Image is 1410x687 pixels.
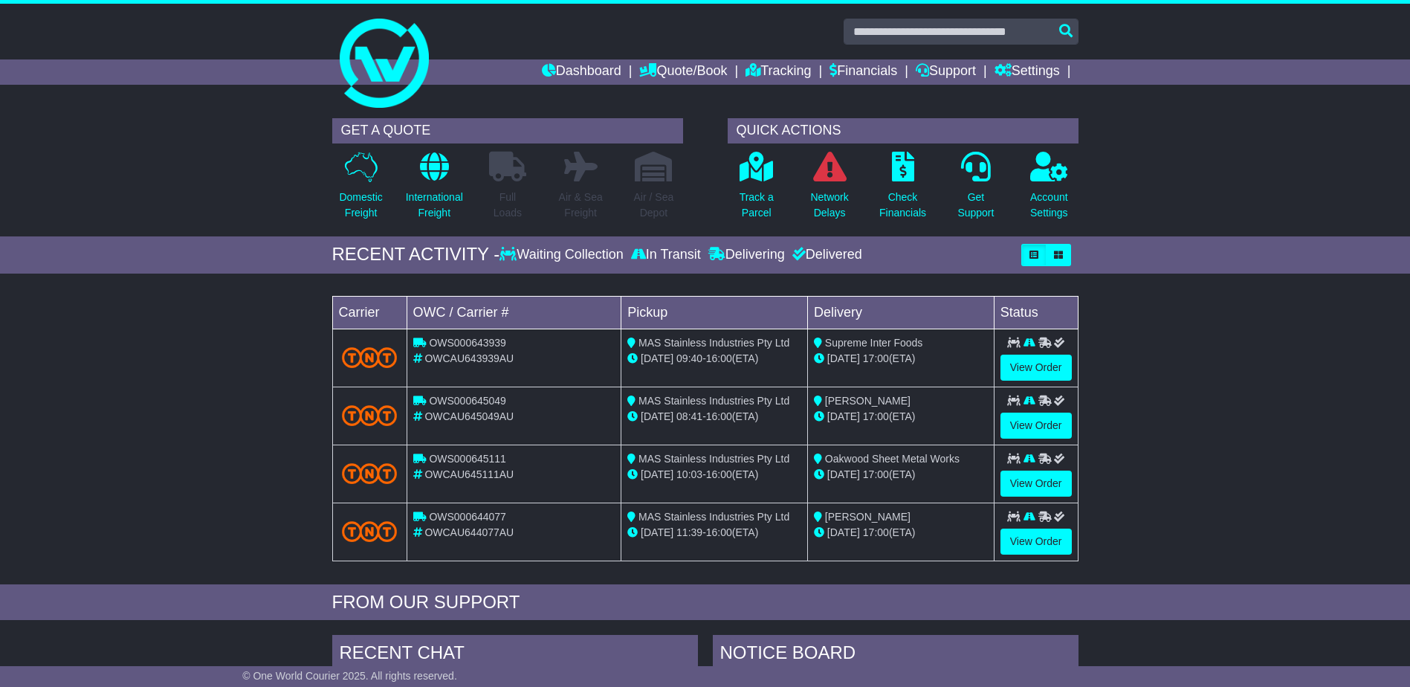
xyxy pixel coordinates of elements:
div: Delivering [705,247,789,263]
a: NetworkDelays [809,151,849,229]
div: (ETA) [814,351,988,367]
img: TNT_Domestic.png [342,347,398,367]
span: MAS Stainless Industries Pty Ltd [638,453,789,465]
span: 17:00 [863,468,889,480]
span: 16:00 [706,468,732,480]
span: [DATE] [641,526,673,538]
span: OWS000643939 [429,337,506,349]
span: MAS Stainless Industries Pty Ltd [638,337,789,349]
td: Carrier [332,296,407,329]
a: Tracking [746,59,811,85]
a: Financials [829,59,897,85]
a: AccountSettings [1029,151,1069,229]
span: © One World Courier 2025. All rights reserved. [242,670,457,682]
td: Status [994,296,1078,329]
span: MAS Stainless Industries Pty Ltd [638,511,789,523]
img: TNT_Domestic.png [342,463,398,483]
span: [PERSON_NAME] [825,511,911,523]
span: 16:00 [706,410,732,422]
span: 08:41 [676,410,702,422]
p: Account Settings [1030,190,1068,221]
a: View Order [1000,529,1072,555]
span: OWS000645049 [429,395,506,407]
span: OWCAU644077AU [424,526,514,538]
span: 09:40 [676,352,702,364]
span: 10:03 [676,468,702,480]
span: Oakwood Sheet Metal Works [825,453,960,465]
span: OWS000644077 [429,511,506,523]
div: (ETA) [814,409,988,425]
p: Network Delays [810,190,848,221]
div: GET A QUOTE [332,118,683,143]
span: [DATE] [827,526,860,538]
a: Track aParcel [739,151,774,229]
p: Domestic Freight [339,190,382,221]
div: RECENT ACTIVITY - [332,244,500,265]
span: MAS Stainless Industries Pty Ltd [638,395,789,407]
div: RECENT CHAT [332,635,698,675]
span: Supreme Inter Foods [825,337,923,349]
a: Settings [995,59,1060,85]
span: [DATE] [827,352,860,364]
p: Air / Sea Depot [634,190,674,221]
p: Check Financials [879,190,926,221]
span: [PERSON_NAME] [825,395,911,407]
span: OWCAU645111AU [424,468,514,480]
div: - (ETA) [627,525,801,541]
div: (ETA) [814,525,988,541]
span: 17:00 [863,352,889,364]
a: DomesticFreight [338,151,383,229]
p: Full Loads [489,190,526,221]
span: 16:00 [706,352,732,364]
span: [DATE] [641,468,673,480]
span: 16:00 [706,526,732,538]
a: InternationalFreight [405,151,464,229]
div: - (ETA) [627,351,801,367]
div: QUICK ACTIONS [728,118,1078,143]
div: - (ETA) [627,467,801,483]
div: Delivered [789,247,862,263]
img: TNT_Domestic.png [342,521,398,541]
div: (ETA) [814,467,988,483]
a: Quote/Book [639,59,727,85]
div: Waiting Collection [499,247,627,263]
p: Get Support [957,190,994,221]
div: FROM OUR SUPPORT [332,592,1078,613]
span: OWCAU645049AU [424,410,514,422]
td: Delivery [807,296,994,329]
div: NOTICE BOARD [713,635,1078,675]
span: OWCAU643939AU [424,352,514,364]
span: [DATE] [641,352,673,364]
a: View Order [1000,471,1072,497]
span: 11:39 [676,526,702,538]
div: In Transit [627,247,705,263]
a: Support [916,59,976,85]
a: View Order [1000,413,1072,439]
td: Pickup [621,296,808,329]
p: International Freight [406,190,463,221]
span: 17:00 [863,526,889,538]
span: 17:00 [863,410,889,422]
span: [DATE] [827,410,860,422]
a: GetSupport [957,151,995,229]
p: Air & Sea Freight [559,190,603,221]
div: - (ETA) [627,409,801,425]
a: View Order [1000,355,1072,381]
span: [DATE] [827,468,860,480]
a: CheckFinancials [879,151,927,229]
a: Dashboard [542,59,621,85]
td: OWC / Carrier # [407,296,621,329]
span: [DATE] [641,410,673,422]
span: OWS000645111 [429,453,506,465]
img: TNT_Domestic.png [342,405,398,425]
p: Track a Parcel [740,190,774,221]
